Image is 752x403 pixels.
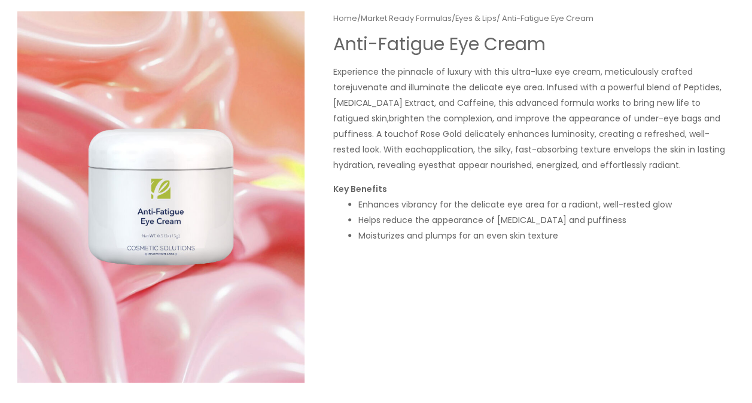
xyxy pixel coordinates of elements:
[17,11,305,382] img: Anti Fatigue Eye Cream
[333,128,710,155] span: of Rose Gold delicately enhances luminosity, creating a refreshed, well-rested look. With each
[361,13,452,24] a: Market Ready Formulas
[333,13,357,24] a: Home
[333,33,735,55] h1: Anti-Fatigue Eye Cream
[333,66,693,93] span: Experience the pinnacle of luxury with this ultra-luxe eye cream, meticulously crafted to
[358,212,735,228] li: Helps reduce the appearance of [MEDICAL_DATA] and puffiness
[333,183,387,195] strong: Key Benefits
[342,81,721,93] span: rejuvenate and illuminate the delicate eye area. Infused with a powerful blend of Peptides,
[333,144,725,171] span: application, the silky, fast-absorbing texture envelops the skin in lasting hydration, revealing ...
[358,228,735,243] li: Moisturizes and plumps for an even skin texture
[438,159,681,171] span: that appear nourished, energized, and effortlessly radiant.
[333,112,720,140] span: brighten the complexion, and improve the appearance of under-eye bags and puffiness. A touch
[333,11,735,26] nav: Breadcrumb
[358,197,735,212] li: Enhances vibrancy for the delicate eye area for a radiant, well-rested glow
[455,13,497,24] a: Eyes & Lips
[333,97,701,124] span: [MEDICAL_DATA] Extract, and Caffeine, this advanced formula works to bring new life to fatigued s...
